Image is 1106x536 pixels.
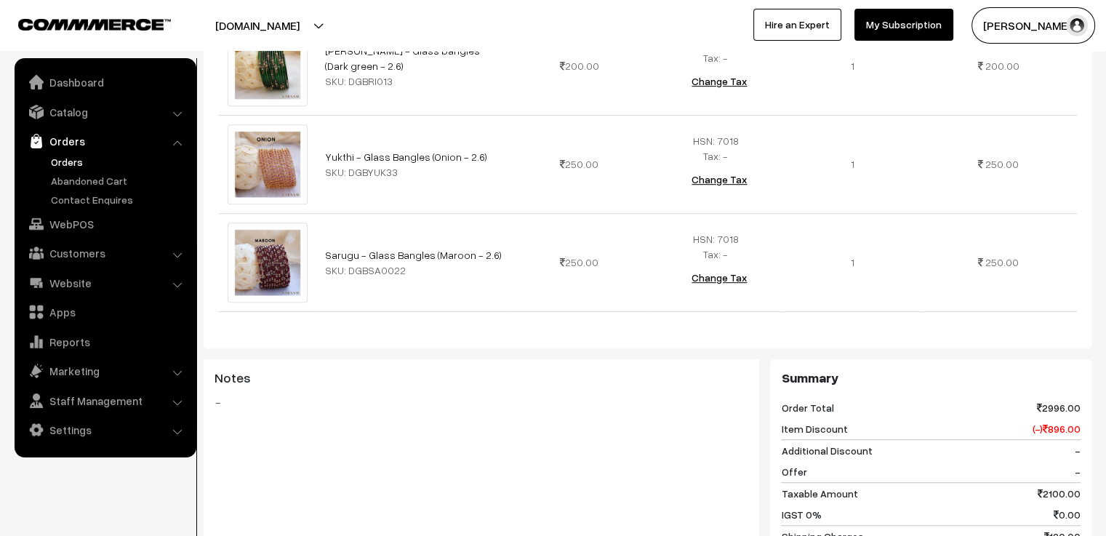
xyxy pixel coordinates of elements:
[1066,15,1088,36] img: user
[851,60,854,72] span: 1
[1054,507,1081,522] span: 0.00
[854,9,953,41] a: My Subscription
[47,173,191,188] a: Abandoned Cart
[325,73,502,89] div: SKU: DGBRI013
[1075,443,1081,458] span: -
[781,443,872,458] span: Additional Discount
[781,507,821,522] span: IGST 0%
[215,370,748,386] h3: Notes
[985,60,1019,72] span: 200.00
[18,358,191,384] a: Marketing
[560,256,598,268] span: 250.00
[1038,486,1081,501] span: 2100.00
[18,417,191,443] a: Settings
[781,464,806,479] span: Offer
[753,9,841,41] a: Hire an Expert
[228,26,308,106] img: DArk green.jpg
[18,211,191,237] a: WebPOS
[18,19,171,30] img: COMMMERCE
[560,158,598,170] span: 250.00
[1033,421,1081,436] span: (-) 896.00
[325,151,487,163] a: Yukthi - Glass Bangles (Onion - 2.6)
[18,270,191,296] a: Website
[18,299,191,325] a: Apps
[781,486,857,501] span: Taxable Amount
[47,154,191,169] a: Orders
[985,256,1019,268] span: 250.00
[18,240,191,266] a: Customers
[325,263,502,278] div: SKU: DGBSA0022
[325,249,502,261] a: Sarugu - Glass Bangles (Maroon - 2.6)
[851,158,854,170] span: 1
[680,65,758,97] button: Change Tax
[18,329,191,355] a: Reports
[228,223,308,303] img: maroon.jpg
[693,36,739,64] span: HSN: 7018 Tax: -
[985,158,1019,170] span: 250.00
[1075,464,1081,479] span: -
[18,69,191,95] a: Dashboard
[18,388,191,414] a: Staff Management
[47,192,191,207] a: Contact Enquires
[680,164,758,196] button: Change Tax
[215,393,748,411] blockquote: -
[781,370,1081,386] h3: Summary
[560,60,599,72] span: 200.00
[693,135,739,162] span: HSN: 7018 Tax: -
[18,15,145,32] a: COMMMERCE
[1037,400,1081,415] span: 2996.00
[680,262,758,294] button: Change Tax
[781,421,847,436] span: Item Discount
[781,400,833,415] span: Order Total
[325,164,502,180] div: SKU: DGBYUK33
[18,99,191,125] a: Catalog
[851,256,854,268] span: 1
[971,7,1095,44] button: [PERSON_NAME] C
[693,233,739,260] span: HSN: 7018 Tax: -
[228,124,308,204] img: onion.jpg
[18,128,191,154] a: Orders
[164,7,350,44] button: [DOMAIN_NAME]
